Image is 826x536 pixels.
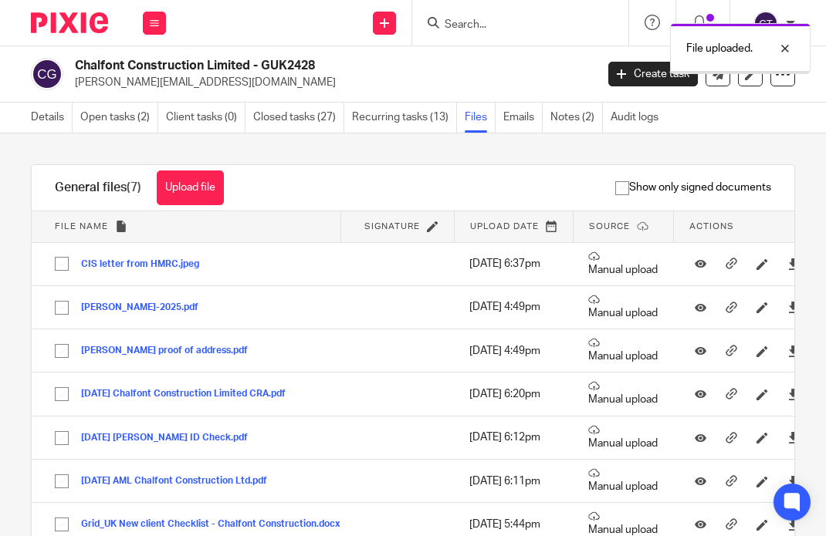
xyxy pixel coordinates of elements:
[469,386,557,402] p: [DATE] 6:20pm
[469,299,557,315] p: [DATE] 4:49pm
[469,517,557,532] p: [DATE] 5:44pm
[787,299,799,315] a: Download
[465,103,496,133] a: Files
[588,337,658,364] p: Manual upload
[55,180,141,196] h1: General files
[787,343,799,359] a: Download
[787,256,799,271] a: Download
[787,386,799,402] a: Download
[588,380,658,407] p: Manual upload
[81,389,297,399] button: [DATE] Chalfont Construction Limited CRA.pdf
[608,62,698,86] a: Create task
[787,474,799,489] a: Download
[615,180,771,195] span: Show only signed documents
[81,433,259,443] button: [DATE] [PERSON_NAME] ID Check.pdf
[127,181,141,194] span: (7)
[47,249,76,278] input: Select
[81,302,210,313] button: [PERSON_NAME]-2025.pdf
[157,170,224,205] button: Upload file
[470,222,539,231] span: Upload date
[81,519,352,530] button: Grid_UK New client Checklist - Chalfont Construction.docx
[47,423,76,453] input: Select
[503,103,543,133] a: Emails
[588,294,658,321] p: Manual upload
[787,517,799,532] a: Download
[81,476,279,487] button: [DATE] AML Chalfont Construction Ltd.pdf
[588,467,658,494] p: Manual upload
[81,259,211,270] button: CIS letter from HMRC.jpeg
[31,58,63,90] img: svg%3E
[47,467,76,496] input: Select
[689,222,734,231] span: Actions
[469,343,557,359] p: [DATE] 4:49pm
[753,11,778,35] img: svg%3E
[469,430,557,445] p: [DATE] 6:12pm
[352,103,457,133] a: Recurring tasks (13)
[31,12,108,33] img: Pixie
[75,58,483,74] h2: Chalfont Construction Limited - GUK2428
[611,103,666,133] a: Audit logs
[81,346,259,356] button: [PERSON_NAME] proof of address.pdf
[166,103,245,133] a: Client tasks (0)
[253,103,344,133] a: Closed tasks (27)
[588,251,658,278] p: Manual upload
[469,474,557,489] p: [DATE] 6:11pm
[47,379,76,409] input: Select
[31,103,73,133] a: Details
[364,222,420,231] span: Signature
[47,336,76,366] input: Select
[550,103,603,133] a: Notes (2)
[469,256,557,271] p: [DATE] 6:37pm
[80,103,158,133] a: Open tasks (2)
[787,430,799,445] a: Download
[686,41,753,56] p: File uploaded.
[589,222,630,231] span: Source
[588,424,658,451] p: Manual upload
[47,293,76,322] input: Select
[55,222,108,231] span: File name
[75,75,585,90] p: [PERSON_NAME][EMAIL_ADDRESS][DOMAIN_NAME]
